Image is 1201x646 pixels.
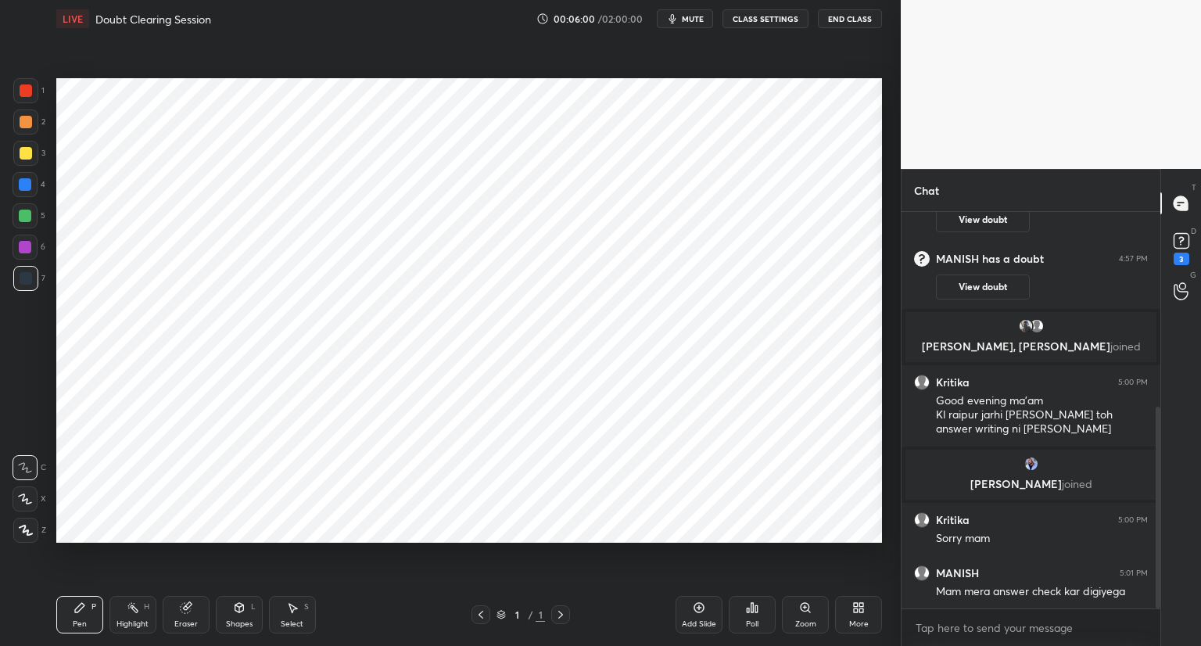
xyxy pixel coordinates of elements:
img: 6c1f75dfc9e049efa1a8e50bb7f43342.jpg [1018,318,1034,334]
div: 4 [13,172,45,197]
div: Select [281,620,303,628]
div: L [251,603,256,611]
button: CLASS SETTINGS [722,9,808,28]
h6: MANISH [936,566,979,580]
div: / [528,610,532,619]
p: Chat [902,170,952,211]
div: P [91,603,96,611]
button: View doubt [936,207,1030,232]
button: mute [657,9,713,28]
div: 6 [13,235,45,260]
h6: Kritika [936,513,970,527]
h6: MANISH has a doubt [936,252,1044,266]
div: Shapes [226,620,253,628]
div: Good evening ma'am Kl raipur jarhi [PERSON_NAME] toh answer writing ni [PERSON_NAME] [936,393,1148,437]
div: Highlight [117,620,149,628]
div: Zoom [795,620,816,628]
div: S [304,603,309,611]
div: H [144,603,149,611]
div: LIVE [56,9,89,28]
div: Eraser [174,620,198,628]
img: default.png [914,375,930,390]
div: Sorry mam [936,531,1148,547]
div: 5:00 PM [1118,378,1148,387]
div: 5:00 PM [1118,515,1148,525]
div: Add Slide [682,620,716,628]
div: 1 [509,610,525,619]
img: default.png [914,565,930,581]
h4: Doubt Clearing Session [95,12,211,27]
button: End Class [818,9,882,28]
div: grid [902,212,1160,609]
h6: Kritika [936,375,970,389]
div: 5:01 PM [1120,569,1148,578]
div: 1 [13,78,45,103]
div: 4:57 PM [1119,254,1148,264]
p: G [1190,269,1196,281]
div: 5 [13,203,45,228]
img: default.png [914,512,930,528]
div: 3 [1174,253,1189,265]
p: T [1192,181,1196,193]
button: View doubt [936,275,1030,300]
div: Z [13,518,46,543]
img: default.png [1029,318,1045,334]
span: joined [1062,476,1092,491]
p: [PERSON_NAME] [915,478,1147,490]
div: Mam mera answer check kar digiyega [936,584,1148,600]
div: Pen [73,620,87,628]
div: 1 [536,608,545,622]
div: Poll [746,620,758,628]
span: mute [682,13,704,24]
div: 2 [13,109,45,135]
div: 3 [13,141,45,166]
p: D [1191,225,1196,237]
p: [PERSON_NAME], [PERSON_NAME] [915,340,1147,353]
div: C [13,455,46,480]
div: X [13,486,46,511]
div: More [849,620,869,628]
div: 7 [13,266,45,291]
span: joined [1110,339,1141,354]
img: ebb59c65254546d1b022610d2c19c221.jpg [1024,456,1039,472]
